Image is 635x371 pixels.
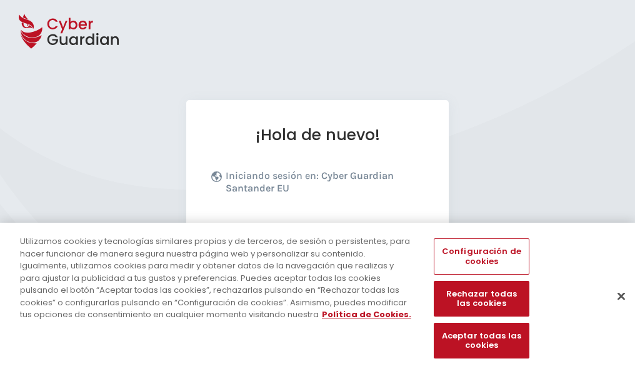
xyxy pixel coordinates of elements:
[607,282,635,310] button: Cerrar
[226,170,394,194] b: Cyber Guardian Santander EU
[322,308,411,320] a: Más información sobre su privacidad, se abre en una nueva pestaña
[20,235,415,321] div: Utilizamos cookies y tecnologías similares propias y de terceros, de sesión o persistentes, para ...
[434,323,529,358] button: Aceptar todas las cookies
[434,238,529,274] button: Configuración de cookies, Abre el cuadro de diálogo del centro de preferencias.
[434,281,529,317] button: Rechazar todas las cookies
[226,170,421,201] p: Iniciando sesión en:
[211,125,424,145] h1: ¡Hola de nuevo!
